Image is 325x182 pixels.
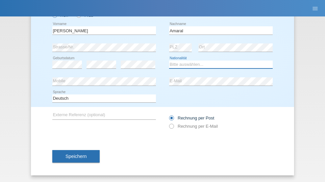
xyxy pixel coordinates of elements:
[169,124,173,132] input: Rechnung per E-Mail
[312,5,318,12] i: menu
[169,124,218,129] label: Rechnung per E-Mail
[65,154,87,159] span: Speichern
[169,116,173,124] input: Rechnung per Post
[52,150,100,163] button: Speichern
[169,116,214,120] label: Rechnung per Post
[309,6,322,10] a: menu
